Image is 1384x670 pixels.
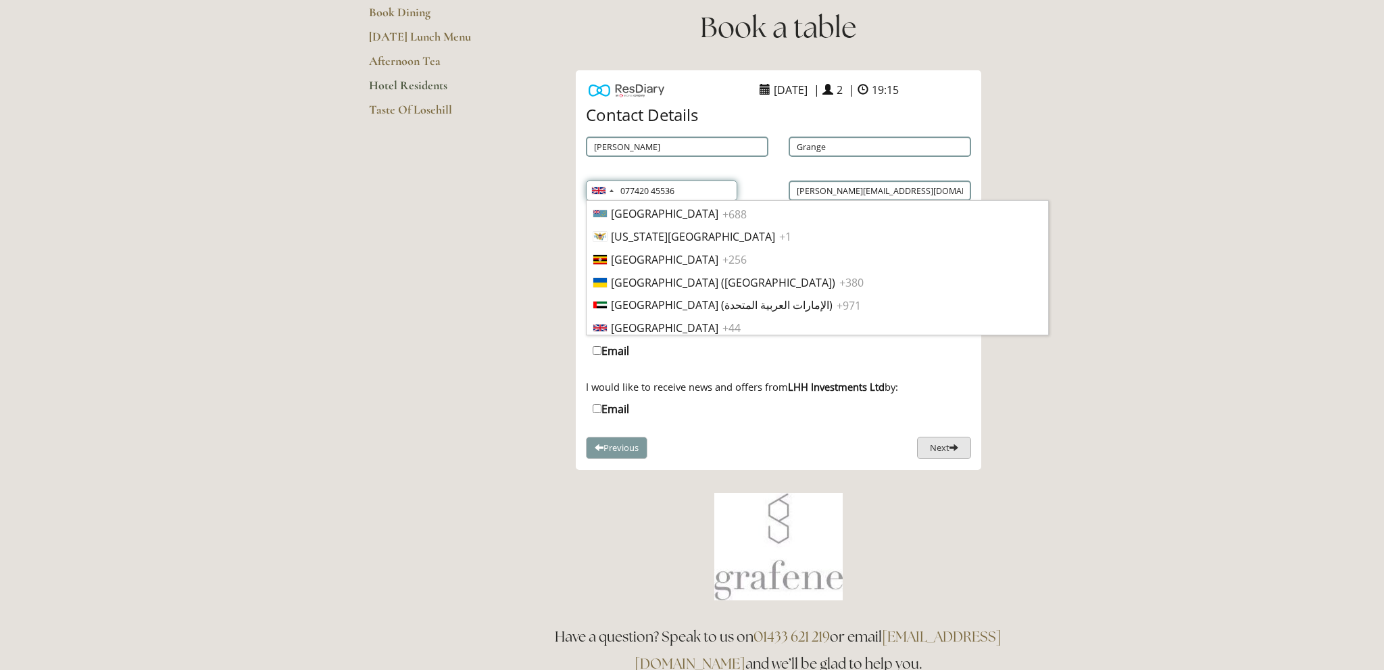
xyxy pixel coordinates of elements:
[369,53,498,78] a: Afternoon Tea
[586,380,971,393] div: I would like to receive news and offers from by:
[611,297,833,312] span: [GEOGRAPHIC_DATA] (‫الإمارات العربية المتحدة‬‎)
[789,181,971,201] input: Email Address
[541,7,1015,47] h1: Book a table
[586,181,737,201] input: Mobile Number
[587,181,618,200] div: United Kingdom: +44
[833,79,846,101] span: 2
[593,346,601,355] input: Email
[814,82,820,97] span: |
[611,320,718,335] span: [GEOGRAPHIC_DATA]
[369,78,498,102] a: Hotel Residents
[586,437,647,459] button: Previous
[753,627,830,646] a: 01433 621 219
[611,229,775,244] span: [US_STATE][GEOGRAPHIC_DATA]
[917,437,971,459] button: Next
[722,320,741,335] span: +44
[586,106,971,124] h4: Contact Details
[369,102,498,126] a: Taste Of Losehill
[849,82,855,97] span: |
[837,297,861,312] span: +971
[586,137,768,157] input: First Name
[722,252,747,267] span: +256
[611,206,718,221] span: [GEOGRAPHIC_DATA]
[788,380,885,393] strong: LHH Investments Ltd
[369,5,498,29] a: Book Dining
[779,229,791,244] span: +1
[839,275,864,290] span: +380
[611,275,835,290] span: [GEOGRAPHIC_DATA] ([GEOGRAPHIC_DATA])
[722,206,747,221] span: +688
[789,137,971,157] input: Last Name
[593,402,629,416] label: Email
[611,252,718,267] span: [GEOGRAPHIC_DATA]
[770,79,811,101] span: [DATE]
[593,404,601,413] input: Email
[593,343,629,358] label: Email
[589,80,664,100] img: Powered by ResDiary
[868,79,902,101] span: 19:15
[369,29,498,53] a: [DATE] Lunch Menu
[714,493,843,600] img: Book a table at Grafene Restaurant @ Losehill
